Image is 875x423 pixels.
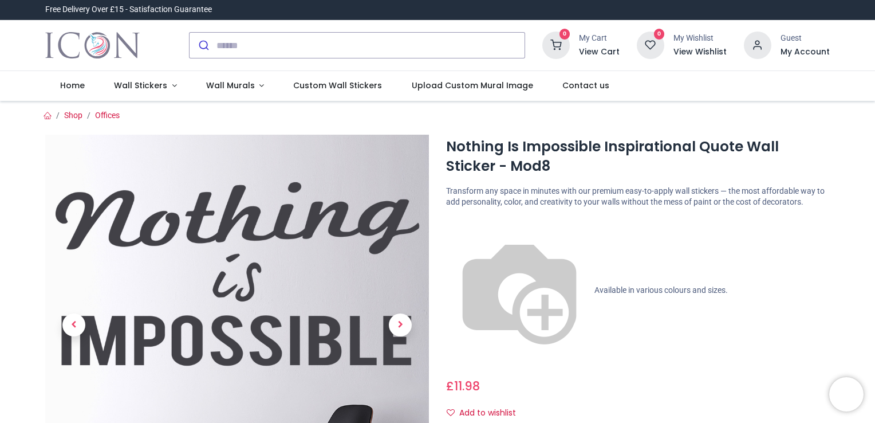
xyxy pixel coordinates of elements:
iframe: Brevo live chat [829,377,864,412]
span: Wall Stickers [114,80,167,91]
i: Add to wishlist [447,409,455,417]
span: Available in various colours and sizes. [594,285,728,295]
a: 0 [542,40,570,49]
span: £ [446,378,480,394]
span: Previous [62,314,85,336]
button: Add to wishlistAdd to wishlist [446,404,526,423]
a: View Cart [579,46,620,58]
a: Wall Stickers [99,71,191,101]
iframe: Customer reviews powered by Trustpilot [589,4,830,15]
a: Logo of Icon Wall Stickers [45,29,140,61]
span: Custom Wall Stickers [293,80,382,91]
a: 0 [637,40,664,49]
a: Shop [64,111,82,120]
img: Icon Wall Stickers [45,29,140,61]
span: 11.98 [454,378,480,394]
sup: 0 [559,29,570,40]
h1: Nothing Is Impossible Inspirational Quote Wall Sticker - Mod8 [446,137,830,177]
a: View Wishlist [673,46,727,58]
a: Offices [95,111,120,120]
div: Guest [781,33,830,44]
span: Home [60,80,85,91]
a: Wall Murals [191,71,279,101]
img: color-wheel.png [446,217,593,364]
div: My Cart [579,33,620,44]
div: Free Delivery Over £15 - Satisfaction Guarantee [45,4,212,15]
span: Upload Custom Mural Image [412,80,533,91]
span: Next [389,314,412,336]
button: Submit [190,33,216,58]
span: Wall Murals [206,80,255,91]
p: Transform any space in minutes with our premium easy-to-apply wall stickers — the most affordable... [446,186,830,208]
a: My Account [781,46,830,58]
span: Contact us [562,80,609,91]
div: My Wishlist [673,33,727,44]
sup: 0 [654,29,665,40]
